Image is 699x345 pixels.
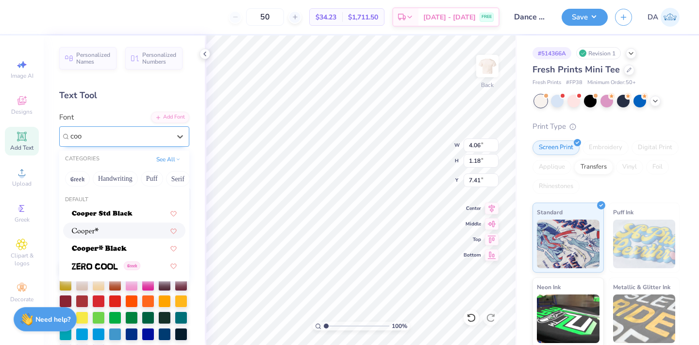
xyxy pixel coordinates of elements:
div: CATEGORIES [65,155,100,163]
div: Default [59,196,189,204]
button: Serif [166,171,190,187]
div: Applique [533,160,571,174]
span: DA [648,12,658,23]
div: Revision 1 [576,47,621,59]
span: 100 % [392,322,407,330]
div: # 514366A [533,47,571,59]
span: Top [464,236,481,243]
button: Puff [141,171,163,187]
img: Metallic & Glitter Ink [613,294,676,343]
span: Add Text [10,144,33,152]
button: See All [153,155,183,164]
span: Fresh Prints Mini Tee [533,64,620,75]
span: Image AI [11,72,33,80]
span: [DATE] - [DATE] [423,12,476,22]
button: Greek [65,171,90,187]
img: Puff Ink [613,220,676,268]
img: Back [478,56,497,76]
span: Standard [537,207,563,217]
span: $34.23 [316,12,336,22]
div: Foil [646,160,669,174]
span: Center [464,205,481,212]
span: Neon Ink [537,282,561,292]
div: Screen Print [533,140,580,155]
img: Cooper* [72,228,99,235]
img: Cooper* Black (Black) [72,245,127,252]
span: Greek [124,261,140,270]
input: Untitled Design [507,7,554,27]
span: Minimum Order: 50 + [587,79,636,87]
a: DA [648,8,680,27]
span: Middle [464,221,481,227]
button: Save [562,9,608,26]
span: Fresh Prints [533,79,561,87]
img: Standard [537,220,599,268]
span: # FP38 [566,79,582,87]
img: Zero Cool [72,263,118,270]
img: Cooper Std Black [72,210,133,217]
span: Personalized Names [76,52,111,65]
span: $1,711.50 [348,12,378,22]
div: Back [481,81,494,89]
span: Designs [11,108,33,116]
img: Deeksha Arora [661,8,680,27]
label: Font [59,112,74,123]
div: Embroidery [582,140,629,155]
span: Personalized Numbers [142,52,177,65]
span: Metallic & Glitter Ink [613,282,670,292]
div: Rhinestones [533,179,580,194]
span: Decorate [10,295,33,303]
span: Upload [12,180,32,188]
div: Print Type [533,121,680,132]
div: Transfers [574,160,613,174]
span: Clipart & logos [5,252,39,267]
button: Handwriting [93,171,138,187]
input: – – [246,8,284,26]
div: Digital Print [632,140,679,155]
div: Add Font [151,112,189,123]
span: Puff Ink [613,207,633,217]
img: Neon Ink [537,294,599,343]
span: FREE [482,14,492,20]
div: Text Tool [59,89,189,102]
span: Bottom [464,252,481,259]
span: Greek [15,216,30,224]
div: Vinyl [616,160,643,174]
strong: Need help? [35,315,70,324]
